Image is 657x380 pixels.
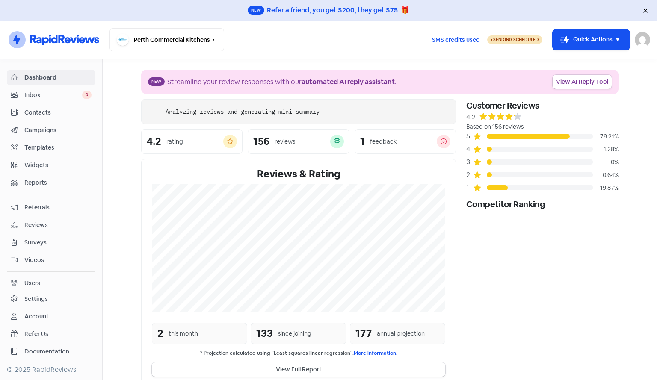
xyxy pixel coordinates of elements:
[7,122,95,138] a: Campaigns
[24,312,49,321] div: Account
[354,350,397,356] a: More information.
[553,75,612,89] a: View AI Reply Tool
[7,235,95,250] a: Surveys
[24,279,40,288] div: Users
[248,129,349,154] a: 156reviews
[109,28,224,51] button: Perth Commercial Kitchens
[466,144,473,154] div: 4
[24,143,92,152] span: Templates
[553,29,630,50] button: Quick Actions
[152,166,445,182] div: Reviews & Rating
[152,362,445,377] button: View Full Report
[152,349,445,357] small: * Projection calculated using "Least squares linear regression".
[7,217,95,233] a: Reviews
[635,32,650,47] img: User
[275,137,295,146] div: reviews
[166,137,183,146] div: rating
[466,198,619,211] div: Competitor Ranking
[267,5,409,15] div: Refer a friend, you get $200, they get $75. 🎁
[7,87,95,103] a: Inbox 0
[147,136,161,147] div: 4.2
[7,275,95,291] a: Users
[24,256,92,265] span: Videos
[24,330,92,339] span: Refer Us
[7,344,95,359] a: Documentation
[7,175,95,191] a: Reports
[248,6,264,15] span: New
[355,129,456,154] a: 1feedback
[7,200,95,215] a: Referrals
[370,137,397,146] div: feedback
[24,178,92,187] span: Reports
[82,91,92,99] span: 0
[360,136,365,147] div: 1
[24,347,92,356] span: Documentation
[302,77,395,86] b: automated AI reply assistant
[253,136,269,147] div: 156
[7,70,95,85] a: Dashboard
[593,145,619,154] div: 1.28%
[7,157,95,173] a: Widgets
[466,170,473,180] div: 2
[466,183,473,193] div: 1
[24,203,92,212] span: Referrals
[355,326,372,341] div: 177
[169,329,198,338] div: this month
[256,326,273,341] div: 133
[487,35,542,45] a: Sending Scheduled
[425,35,487,44] a: SMS credits used
[377,329,425,338] div: annual projection
[493,37,539,42] span: Sending Scheduled
[7,105,95,121] a: Contacts
[593,183,619,192] div: 19.87%
[24,161,92,170] span: Widgets
[24,295,48,303] div: Settings
[466,122,619,131] div: Based on 156 reviews
[432,35,480,44] span: SMS credits used
[24,73,92,82] span: Dashboard
[24,221,92,230] span: Reviews
[7,309,95,324] a: Account
[7,365,95,375] div: © 2025 RapidReviews
[278,329,311,338] div: since joining
[7,252,95,268] a: Videos
[24,108,92,117] span: Contacts
[466,131,473,141] div: 5
[593,132,619,141] div: 78.21%
[24,238,92,247] span: Surveys
[7,291,95,307] a: Settings
[466,157,473,167] div: 3
[466,99,619,112] div: Customer Reviews
[157,326,163,341] div: 2
[593,171,619,180] div: 0.64%
[466,112,476,122] div: 4.2
[141,129,243,154] a: 4.2rating
[593,158,619,167] div: 0%
[166,107,320,116] div: Analyzing reviews and generating mini summary
[148,77,165,86] span: New
[24,91,82,100] span: Inbox
[24,126,92,135] span: Campaigns
[7,140,95,156] a: Templates
[167,77,397,87] div: Streamline your review responses with our .
[7,326,95,342] a: Refer Us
